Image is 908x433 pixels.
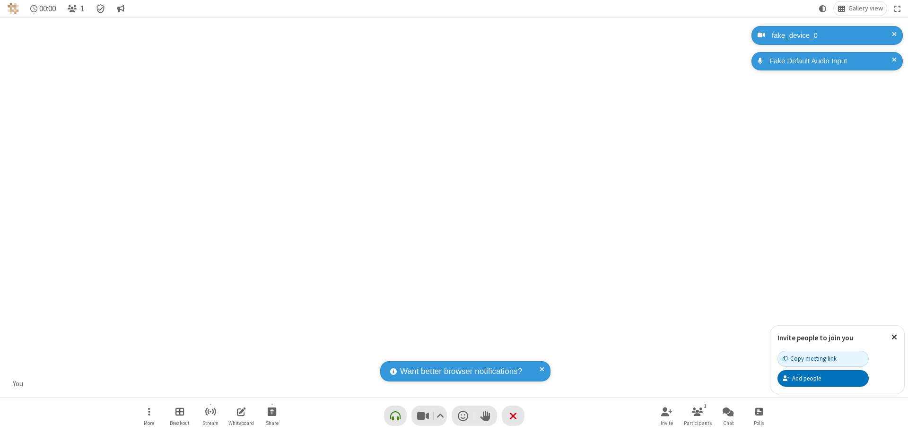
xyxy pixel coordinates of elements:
[777,351,869,367] button: Copy meeting link
[502,406,524,426] button: End or leave meeting
[474,406,497,426] button: Raise hand
[8,3,19,14] img: QA Selenium DO NOT DELETE OR CHANGE
[9,379,27,390] div: You
[411,406,447,426] button: Stop video (⌘+Shift+V)
[92,1,110,16] div: Meeting details Encryption enabled
[227,402,255,429] button: Open shared whiteboard
[714,402,742,429] button: Open chat
[202,420,218,426] span: Stream
[723,420,734,426] span: Chat
[434,406,446,426] button: Video setting
[754,420,764,426] span: Polls
[891,1,905,16] button: Fullscreen
[384,406,407,426] button: Connect your audio
[196,402,225,429] button: Start streaming
[26,1,60,16] div: Timer
[701,402,709,410] div: 1
[683,402,712,429] button: Open participant list
[768,30,896,41] div: fake_device_0
[144,420,154,426] span: More
[63,1,88,16] button: Open participant list
[266,420,279,426] span: Share
[135,402,163,429] button: Open menu
[400,365,522,378] span: Want better browser notifications?
[777,333,853,342] label: Invite people to join you
[80,4,84,13] span: 1
[39,4,56,13] span: 00:00
[783,354,837,363] div: Copy meeting link
[766,56,896,67] div: Fake Default Audio Input
[684,420,712,426] span: Participants
[884,326,904,349] button: Close popover
[653,402,681,429] button: Invite participants (⌘+Shift+I)
[166,402,194,429] button: Manage Breakout Rooms
[848,5,883,12] span: Gallery view
[661,420,673,426] span: Invite
[170,420,190,426] span: Breakout
[228,420,254,426] span: Whiteboard
[258,402,286,429] button: Start sharing
[834,1,887,16] button: Change layout
[452,406,474,426] button: Send a reaction
[745,402,773,429] button: Open poll
[777,370,869,386] button: Add people
[113,1,128,16] button: Conversation
[815,1,830,16] button: Using system theme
